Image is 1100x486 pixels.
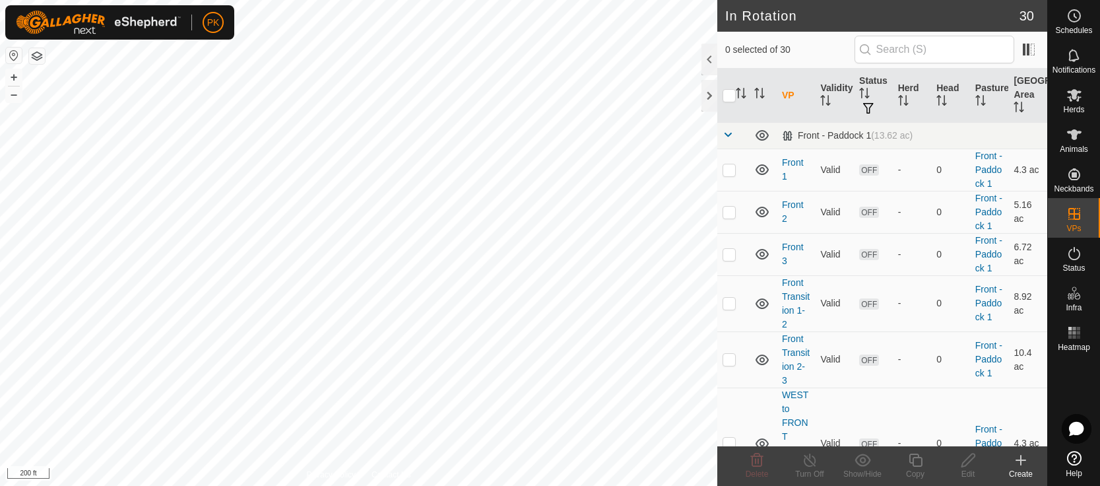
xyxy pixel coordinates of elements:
[1063,106,1084,114] span: Herds
[970,69,1009,123] th: Pasture
[6,87,22,102] button: –
[859,249,879,260] span: OFF
[6,48,22,63] button: Reset Map
[372,469,410,481] a: Contact Us
[859,355,879,366] span: OFF
[815,149,854,191] td: Valid
[1052,66,1095,74] span: Notifications
[936,97,947,108] p-sorticon: Activate to sort
[859,164,879,176] span: OFF
[1060,145,1088,153] span: Animals
[898,205,926,219] div: -
[859,90,870,100] p-sorticon: Activate to sort
[855,36,1014,63] input: Search (S)
[931,233,970,275] td: 0
[898,248,926,261] div: -
[898,436,926,450] div: -
[975,151,1002,189] a: Front - Paddock 1
[16,11,181,34] img: Gallagher Logo
[1008,331,1047,388] td: 10.4 ac
[898,353,926,366] div: -
[931,69,970,123] th: Head
[754,90,765,100] p-sorticon: Activate to sort
[782,242,804,266] a: Front 3
[898,296,926,310] div: -
[782,157,804,182] a: Front 1
[782,199,804,224] a: Front 2
[893,69,932,123] th: Herd
[1058,343,1090,351] span: Heatmap
[898,97,909,108] p-sorticon: Activate to sort
[836,468,889,480] div: Show/Hide
[942,468,994,480] div: Edit
[859,207,879,218] span: OFF
[815,275,854,331] td: Valid
[859,298,879,310] span: OFF
[1066,225,1081,232] span: VPs
[931,149,970,191] td: 0
[815,191,854,233] td: Valid
[975,193,1002,231] a: Front - Paddock 1
[854,69,893,123] th: Status
[815,233,854,275] td: Valid
[1008,275,1047,331] td: 8.92 ac
[820,97,831,108] p-sorticon: Activate to sort
[931,275,970,331] td: 0
[859,438,879,450] span: OFF
[1014,104,1024,114] p-sorticon: Activate to sort
[725,8,1019,24] h2: In Rotation
[1062,264,1085,272] span: Status
[1019,6,1034,26] span: 30
[994,468,1047,480] div: Create
[306,469,356,481] a: Privacy Policy
[1066,304,1082,312] span: Infra
[1008,191,1047,233] td: 5.16 ac
[783,468,836,480] div: Turn Off
[725,43,855,57] span: 0 selected of 30
[815,69,854,123] th: Validity
[1055,26,1092,34] span: Schedules
[777,69,816,123] th: VP
[871,130,913,141] span: (13.62 ac)
[782,333,810,386] a: Front Transition 2-3
[975,424,1002,462] a: Front - Paddock 1
[975,284,1002,322] a: Front - Paddock 1
[207,16,220,30] span: PK
[1066,469,1082,477] span: Help
[6,69,22,85] button: +
[736,90,746,100] p-sorticon: Activate to sort
[746,469,769,479] span: Delete
[975,97,986,108] p-sorticon: Activate to sort
[975,340,1002,378] a: Front - Paddock 1
[782,277,810,330] a: Front Transition 1-2
[975,235,1002,273] a: Front - Paddock 1
[898,163,926,177] div: -
[1054,185,1093,193] span: Neckbands
[1008,233,1047,275] td: 6.72 ac
[1008,149,1047,191] td: 4.3 ac
[931,331,970,388] td: 0
[931,191,970,233] td: 0
[889,468,942,480] div: Copy
[29,48,45,64] button: Map Layers
[1008,69,1047,123] th: [GEOGRAPHIC_DATA] Area
[782,130,913,141] div: Front - Paddock 1
[815,331,854,388] td: Valid
[1048,446,1100,483] a: Help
